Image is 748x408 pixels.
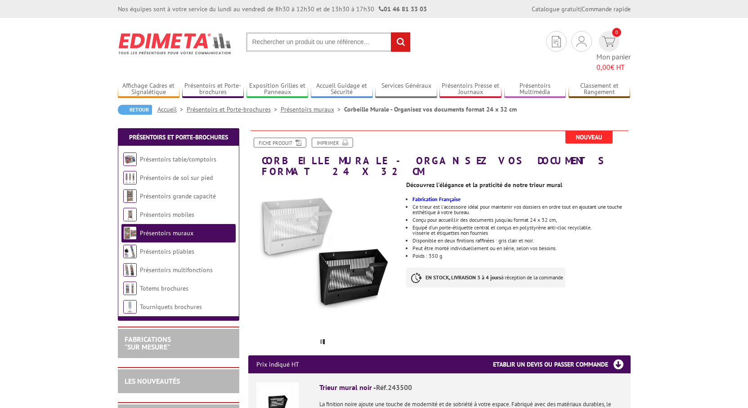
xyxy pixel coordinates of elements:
[118,27,233,60] img: Edimeta
[493,355,631,373] h3: Etablir un devis ou passer commande
[182,82,244,97] a: Présentoirs et Porte-brochures
[596,52,631,72] span: Mon panier
[118,105,152,115] a: Retour
[123,245,137,258] img: Présentoirs pliables
[118,82,180,97] a: Affichage Cadres et Signalétique
[157,105,187,113] a: Accueil
[532,4,631,13] div: |
[140,284,188,292] a: Totems brochures
[140,266,213,274] a: Présentoirs multifonctions
[344,105,517,114] li: Corbeille Murale - Organisez vos documents format 24 x 32 cm
[123,152,137,166] img: Présentoirs table/comptoirs
[125,377,180,386] a: LES NOUVEAUTÉS
[412,225,630,230] p: Equipé d'un porte-étiquette central et conçus en polystyrène anti-cloc recyclable.
[187,105,281,113] a: Présentoirs et Porte-brochures
[406,181,562,189] strong: Découvrez l'élégance et la praticité de notre trieur mural
[123,189,137,203] img: Présentoirs grande capacité
[569,82,631,97] a: Classement et Rangement
[406,268,565,287] p: à réception de la commande
[412,230,630,236] p: visserie et étiquettes non fournies
[311,82,373,97] a: Accueil Guidage et Sécurité
[596,62,631,72] span: € HT
[254,138,306,148] a: Fiche produit
[312,138,353,148] a: Imprimer
[412,196,461,202] strong: Fabrication Française
[439,82,502,97] a: Présentoirs Presse et Journaux
[246,82,309,97] a: Exposition Grilles et Panneaux
[596,63,610,72] span: 0,00
[123,300,137,314] img: Tourniquets brochures
[140,247,194,256] a: Présentoirs pliables
[246,32,411,52] input: Rechercher un produit ou une référence...
[376,383,412,392] span: Réf.243500
[596,31,631,72] a: devis rapide 0 Mon panier 0,00€ HT
[391,32,410,52] input: rechercher
[123,282,137,295] img: Totems brochures
[375,82,437,97] a: Services Généraux
[552,36,561,47] img: devis rapide
[140,229,193,237] a: Présentoirs muraux
[532,5,580,13] a: Catalogue gratuit
[140,155,216,163] a: Présentoirs table/comptoirs
[123,263,137,277] img: Présentoirs multifonctions
[412,246,630,251] p: Peut être monté individuellement ou en série, selon vos besoins.
[123,226,137,240] img: Présentoirs muraux
[582,5,631,13] a: Commande rapide
[129,133,228,141] a: Présentoirs et Porte-brochures
[125,335,171,352] a: FABRICATIONS"Sur Mesure"
[504,82,566,97] a: Présentoirs Multimédia
[118,4,427,13] div: Nos équipes sont à votre service du lundi au vendredi de 8h30 à 12h30 et de 13h30 à 17h30
[426,274,501,281] strong: EN STOCK, LIVRAISON 3 à 4 jours
[412,238,630,243] li: Disponible en deux finitions raffinées : gris clair et noir.
[248,181,400,333] img: trieur_mural_noir_et_gris_clair_1_case_243500_243501.jpg
[565,131,613,143] span: Nouveau
[612,28,621,37] span: 0
[379,5,427,13] strong: 01 46 81 33 03
[577,36,587,47] img: devis rapide
[256,355,299,373] p: Prix indiqué HT
[412,217,630,223] li: Conçu pour accueillir des documents jusqu'au format 24 x 32 cm,
[319,382,623,393] div: Trieur mural noir -
[412,253,630,259] li: Poids : 350 g
[412,204,630,215] li: Ce trieur est l'accessoire idéal pour maintenir vos dossiers en ordre tout en ajoutant une touche...
[602,36,615,47] img: devis rapide
[123,208,137,221] img: Présentoirs mobiles
[123,171,137,184] img: Présentoirs de sol sur pied
[140,174,213,182] a: Présentoirs de sol sur pied
[281,105,344,113] a: Présentoirs muraux
[140,192,216,200] a: Présentoirs grande capacité
[140,211,194,219] a: Présentoirs mobiles
[140,303,202,311] a: Tourniquets brochures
